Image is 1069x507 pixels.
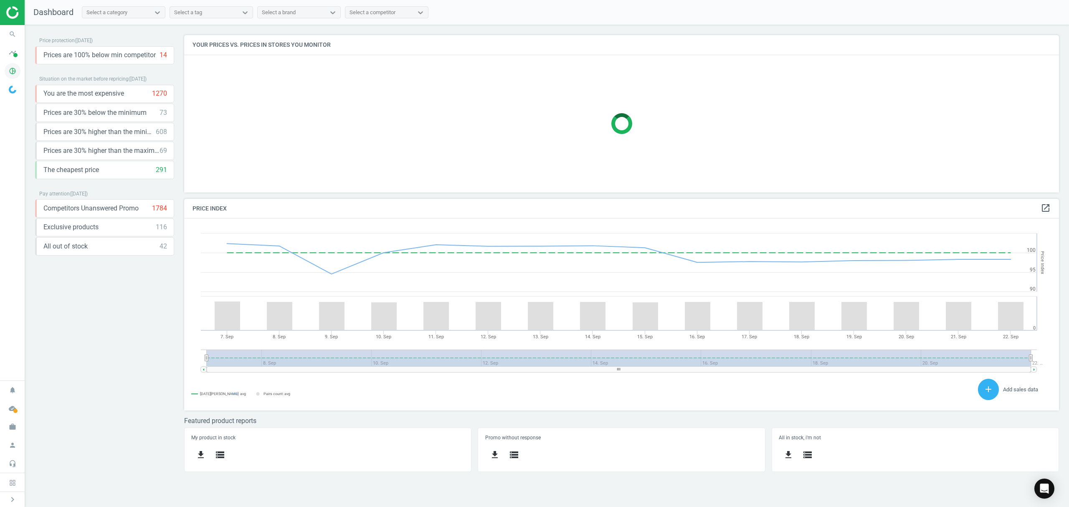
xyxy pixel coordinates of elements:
[196,450,206,460] i: get_app
[5,63,20,79] i: pie_chart_outlined
[1033,325,1036,331] text: 0
[75,38,93,43] span: ( [DATE] )
[1041,203,1051,214] a: open_in_new
[184,35,1059,55] h4: Your prices vs. prices in stores you monitor
[978,379,999,400] button: add
[152,89,167,98] div: 1270
[585,334,600,340] tspan: 14. Sep
[779,445,798,465] button: get_app
[5,401,20,416] i: cloud_done
[43,51,156,60] span: Prices are 100% below min competitor
[39,38,75,43] span: Price protection
[184,199,1059,218] h4: Price Index
[779,435,1052,441] h5: All in stock, i'm not
[200,392,238,396] tspan: [DATE][PERSON_NAME]
[1030,286,1036,292] text: 90
[1003,334,1018,340] tspan: 22. Sep
[5,437,20,453] i: person
[9,86,16,94] img: wGWNvw8QSZomAAAAABJRU5ErkJggg==
[5,26,20,42] i: search
[39,191,70,197] span: Pay attention
[5,382,20,398] i: notifications
[43,242,88,251] span: All out of stock
[1040,251,1045,274] tspan: Price Index
[742,334,757,340] tspan: 17. Sep
[637,334,653,340] tspan: 15. Sep
[184,417,1059,425] h3: Featured product reports
[533,334,548,340] tspan: 13. Sep
[39,76,129,82] span: Situation on the market before repricing
[215,450,225,460] i: storage
[160,108,167,117] div: 73
[325,334,338,340] tspan: 9. Sep
[1032,360,1043,366] tspan: 22. …
[160,146,167,155] div: 69
[428,334,444,340] tspan: 11. Sep
[1041,203,1051,213] i: open_in_new
[160,51,167,60] div: 14
[899,334,914,340] tspan: 20. Sep
[794,334,809,340] tspan: 18. Sep
[70,191,88,197] span: ( [DATE] )
[156,223,167,232] div: 116
[156,127,167,137] div: 608
[798,445,817,465] button: storage
[803,450,813,460] i: storage
[43,165,99,175] span: The cheapest price
[263,392,290,396] tspan: Pairs count: avg
[509,450,519,460] i: storage
[783,450,793,460] i: get_app
[5,45,20,61] i: timeline
[846,334,862,340] tspan: 19. Sep
[6,6,66,19] img: ajHJNr6hYgQAAAAASUVORK5CYII=
[490,450,500,460] i: get_app
[262,9,296,16] div: Select a brand
[191,445,210,465] button: get_app
[273,334,286,340] tspan: 8. Sep
[129,76,147,82] span: ( [DATE] )
[481,334,496,340] tspan: 12. Sep
[1034,479,1054,499] div: Open Intercom Messenger
[210,445,230,465] button: storage
[350,9,395,16] div: Select a competitor
[156,165,167,175] div: 291
[43,223,99,232] span: Exclusive products
[485,435,758,441] h5: Promo without response
[1027,247,1036,253] text: 100
[8,494,18,504] i: chevron_right
[5,456,20,472] i: headset_mic
[174,9,202,16] div: Select a tag
[191,435,464,441] h5: My product in stock
[1030,267,1036,273] text: 95
[951,334,966,340] tspan: 21. Sep
[376,334,391,340] tspan: 10. Sep
[220,334,233,340] tspan: 7. Sep
[43,146,160,155] span: Prices are 30% higher than the maximal
[689,334,705,340] tspan: 16. Sep
[43,89,124,98] span: You are the most expensive
[504,445,524,465] button: storage
[152,204,167,213] div: 1784
[2,494,23,505] button: chevron_right
[983,384,993,394] i: add
[1003,386,1038,393] span: Add sales data
[5,419,20,435] i: work
[86,9,127,16] div: Select a category
[240,392,246,396] tspan: avg
[160,242,167,251] div: 42
[43,108,147,117] span: Prices are 30% below the minimum
[43,204,139,213] span: Competitors Unanswered Promo
[485,445,504,465] button: get_app
[43,127,156,137] span: Prices are 30% higher than the minimum
[33,7,73,17] span: Dashboard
